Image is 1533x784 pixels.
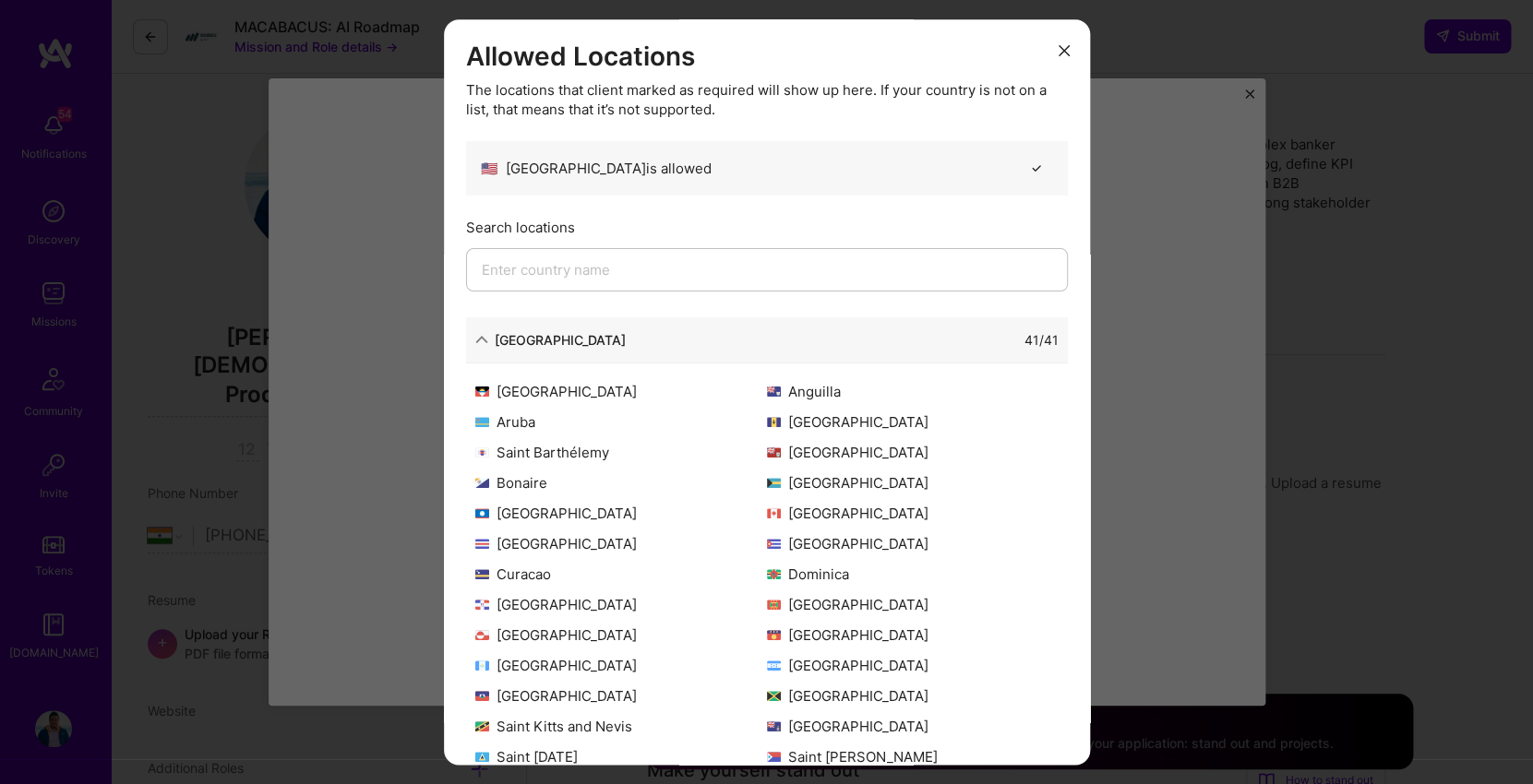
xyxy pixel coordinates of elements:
[767,564,1059,584] div: Dominica
[767,656,1059,675] div: [GEOGRAPHIC_DATA]
[475,447,489,457] img: Saint Barthélemy
[767,721,781,731] img: Cayman Islands
[767,534,1059,553] div: [GEOGRAPHIC_DATA]
[475,564,767,584] div: Curacao
[767,539,781,549] img: Cuba
[475,473,767,493] div: Bonaire
[444,19,1090,765] div: modal
[767,386,781,397] img: Anguilla
[1030,161,1044,175] i: icon CheckBlack
[475,752,489,762] img: Saint Lucia
[475,417,489,427] img: Aruba
[767,625,1059,645] div: [GEOGRAPHIC_DATA]
[481,159,712,178] div: [GEOGRAPHIC_DATA] is allowed
[767,508,781,518] img: Canada
[475,691,489,701] img: Haiti
[475,333,488,346] i: icon ArrowDown
[767,686,1059,706] div: [GEOGRAPHIC_DATA]
[767,443,1059,462] div: [GEOGRAPHIC_DATA]
[767,752,781,762] img: Saint Martin
[767,412,1059,432] div: [GEOGRAPHIC_DATA]
[475,630,489,640] img: Greenland
[1059,45,1070,56] i: icon Close
[767,630,781,640] img: Guadeloupe
[475,600,489,610] img: Dominican Republic
[475,539,489,549] img: Costa Rica
[495,330,626,350] div: [GEOGRAPHIC_DATA]
[475,443,767,462] div: Saint Barthélemy
[475,721,489,731] img: Saint Kitts and Nevis
[767,717,1059,736] div: [GEOGRAPHIC_DATA]
[475,382,767,401] div: [GEOGRAPHIC_DATA]
[475,386,489,397] img: Antigua and Barbuda
[475,504,767,523] div: [GEOGRAPHIC_DATA]
[1024,330,1059,350] div: 41 / 41
[466,218,1068,237] div: Search locations
[767,569,781,579] img: Dominica
[466,80,1068,119] div: The locations that client marked as required will show up here. If your country is not on a list,...
[475,412,767,432] div: Aruba
[767,382,1059,401] div: Anguilla
[475,508,489,518] img: Belize
[767,447,781,457] img: Bermuda
[481,159,498,178] span: 🇺🇸
[767,504,1059,523] div: [GEOGRAPHIC_DATA]
[767,595,1059,614] div: [GEOGRAPHIC_DATA]
[767,660,781,671] img: Honduras
[475,569,489,579] img: Curacao
[475,595,767,614] div: [GEOGRAPHIC_DATA]
[475,534,767,553] div: [GEOGRAPHIC_DATA]
[475,656,767,675] div: [GEOGRAPHIC_DATA]
[767,691,781,701] img: Jamaica
[475,660,489,671] img: Guatemala
[466,248,1068,291] input: Enter country name
[475,717,767,736] div: Saint Kitts and Nevis
[475,747,767,766] div: Saint [DATE]
[767,600,781,610] img: Grenada
[475,625,767,645] div: [GEOGRAPHIC_DATA]
[767,478,781,488] img: Bahamas
[767,473,1059,493] div: [GEOGRAPHIC_DATA]
[475,478,489,488] img: Bonaire
[767,417,781,427] img: Barbados
[475,686,767,706] div: [GEOGRAPHIC_DATA]
[767,747,1059,766] div: Saint [PERSON_NAME]
[466,42,1068,73] h3: Allowed Locations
